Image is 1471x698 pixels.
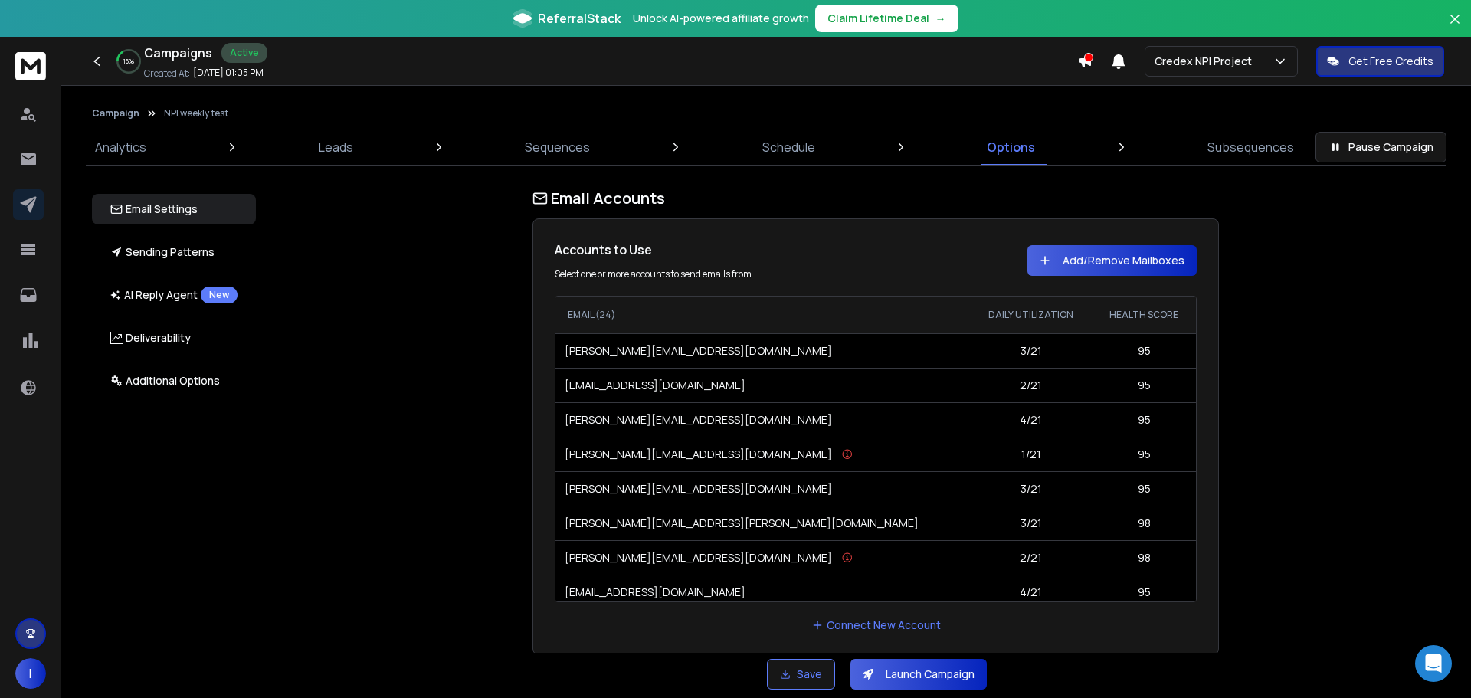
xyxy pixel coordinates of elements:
[1348,54,1433,69] p: Get Free Credits
[144,67,190,80] p: Created At:
[935,11,946,26] span: →
[164,107,228,120] p: NPI weekly test
[516,129,599,165] a: Sequences
[1155,54,1258,69] p: Credex NPI Project
[987,138,1035,156] p: Options
[92,107,139,120] button: Campaign
[1316,46,1444,77] button: Get Free Credits
[762,138,815,156] p: Schedule
[144,44,212,62] h1: Campaigns
[95,138,146,156] p: Analytics
[815,5,958,32] button: Claim Lifetime Deal→
[633,11,809,26] p: Unlock AI-powered affiliate growth
[753,129,824,165] a: Schedule
[193,67,264,79] p: [DATE] 01:05 PM
[1445,9,1465,46] button: Close banner
[86,129,156,165] a: Analytics
[1198,129,1303,165] a: Subsequences
[15,658,46,689] button: I
[110,202,198,217] p: Email Settings
[319,138,353,156] p: Leads
[92,194,256,224] button: Email Settings
[1415,645,1452,682] div: Open Intercom Messenger
[532,188,1219,209] h1: Email Accounts
[978,129,1044,165] a: Options
[538,9,621,28] span: ReferralStack
[1315,132,1446,162] button: Pause Campaign
[1207,138,1294,156] p: Subsequences
[525,138,590,156] p: Sequences
[123,57,134,66] p: 16 %
[310,129,362,165] a: Leads
[221,43,267,63] div: Active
